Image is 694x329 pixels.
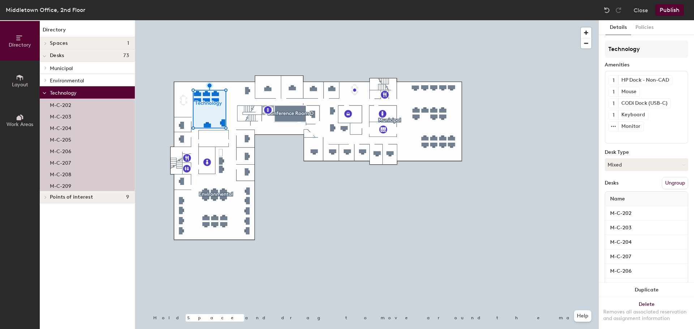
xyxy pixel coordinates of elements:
span: Points of interest [50,194,93,200]
p: M-C-208 [50,169,71,178]
span: 1 [613,88,614,96]
input: Unnamed desk [607,266,686,276]
span: 1 [613,111,614,119]
span: 1 [127,40,129,46]
span: 1 [613,77,614,84]
div: Desk Type [605,150,688,155]
div: Desks [605,180,618,186]
button: Duplicate [599,283,694,297]
span: Work Areas [7,121,33,127]
div: CODi Dock (USB-C) [618,99,671,108]
input: Unnamed desk [607,237,686,247]
span: Spaces [50,40,68,46]
p: M-C-209 [50,181,71,189]
p: M-C-204 [50,123,71,131]
div: Mouse [618,87,639,96]
p: M-C-202 [50,100,71,108]
button: Mixed [605,158,688,171]
input: Unnamed desk [607,208,686,218]
div: Amenities [605,62,688,68]
div: Keyboard [618,110,648,120]
input: Unnamed desk [607,281,686,291]
img: Redo [615,7,622,14]
button: 1 [609,87,618,96]
button: 1 [609,99,618,108]
p: M-C-203 [50,112,71,120]
img: Undo [603,7,611,14]
button: Publish [655,4,684,16]
button: 1 [609,75,618,85]
span: Environmental [50,78,84,84]
button: 1 [609,110,618,120]
p: M-C-206 [50,146,71,155]
div: Monitor [618,122,643,131]
span: 1 [613,100,614,107]
input: Unnamed desk [607,223,686,233]
div: HP Dock - Non-CAD [618,75,672,85]
span: 73 [123,53,129,59]
button: Policies [631,20,658,35]
button: Close [634,4,648,16]
button: Details [605,20,631,35]
p: M-C-207 [50,158,71,166]
span: 9 [126,194,129,200]
span: Municipal [50,65,73,72]
span: Layout [12,82,28,88]
span: Name [607,192,629,205]
div: Middletown Office, 2nd Floor [6,5,85,14]
button: Ungroup [662,177,688,189]
button: Help [574,310,591,322]
span: Desks [50,53,64,59]
h1: Directory [40,26,135,37]
p: M-C-205 [50,135,71,143]
div: Removes all associated reservation and assignment information [603,309,690,322]
button: DeleteRemoves all associated reservation and assignment information [599,297,694,329]
span: Directory [9,42,31,48]
span: Technology [50,90,77,96]
input: Unnamed desk [607,252,686,262]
